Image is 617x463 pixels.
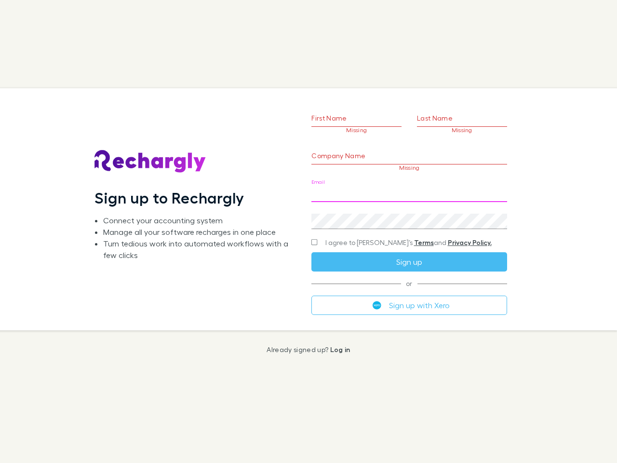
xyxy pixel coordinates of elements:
a: Log in [330,345,350,354]
a: Privacy Policy. [448,238,492,246]
li: Connect your accounting system [103,215,296,226]
h1: Sign up to Rechargly [94,189,244,207]
a: Terms [414,238,434,246]
li: Manage all your software recharges in one place [103,226,296,238]
p: Missing [311,164,507,171]
p: Already signed up? [267,346,350,354]
label: Email [311,178,324,186]
p: Missing [417,127,507,134]
img: Xero's logo [373,301,381,310]
span: I agree to [PERSON_NAME]’s and [325,238,492,247]
li: Turn tedious work into automated workflows with a few clicks [103,238,296,261]
p: Missing [311,127,402,134]
button: Sign up [311,252,507,272]
button: Sign up with Xero [311,296,507,315]
img: Rechargly's Logo [94,150,206,173]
